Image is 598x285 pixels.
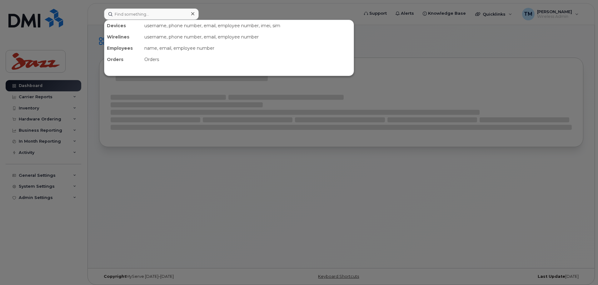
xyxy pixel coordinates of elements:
[104,31,142,43] div: Wirelines
[104,43,142,54] div: Employees
[142,20,354,31] div: username, phone number, email, employee number, imei, sim
[104,54,142,65] div: Orders
[104,20,142,31] div: Devices
[142,31,354,43] div: username, phone number, email, employee number
[142,54,354,65] div: Orders
[142,43,354,54] div: name, email, employee number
